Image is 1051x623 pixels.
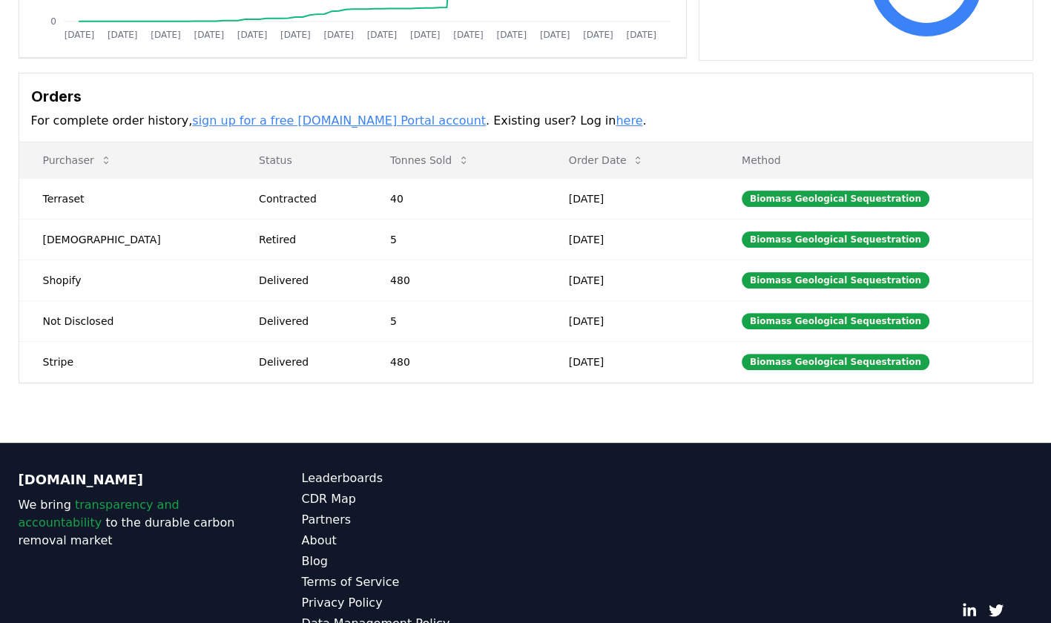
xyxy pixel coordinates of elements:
div: Delivered [259,355,355,369]
tspan: [DATE] [366,30,397,40]
tspan: [DATE] [280,30,311,40]
tspan: [DATE] [107,30,137,40]
a: CDR Map [302,490,526,508]
div: Biomass Geological Sequestration [742,313,929,329]
td: [DATE] [545,260,718,300]
a: Leaderboards [302,469,526,487]
td: 5 [366,300,545,341]
tspan: 0 [50,16,56,27]
a: Twitter [989,603,1004,618]
tspan: [DATE] [583,30,613,40]
div: Biomass Geological Sequestration [742,231,929,248]
span: transparency and accountability [19,498,179,530]
div: Biomass Geological Sequestration [742,191,929,207]
td: 5 [366,219,545,260]
div: Retired [259,232,355,247]
td: Not Disclosed [19,300,236,341]
tspan: [DATE] [496,30,527,40]
td: 480 [366,341,545,382]
td: [DATE] [545,219,718,260]
tspan: [DATE] [323,30,354,40]
tspan: [DATE] [410,30,441,40]
p: Status [247,153,355,168]
td: [DEMOGRAPHIC_DATA] [19,219,236,260]
button: Order Date [557,145,656,175]
td: [DATE] [545,341,718,382]
p: For complete order history, . Existing user? Log in . [31,112,1021,130]
button: Purchaser [31,145,124,175]
div: Contracted [259,191,355,206]
div: Biomass Geological Sequestration [742,354,929,370]
p: [DOMAIN_NAME] [19,469,243,490]
div: Biomass Geological Sequestration [742,272,929,289]
td: 40 [366,178,545,219]
tspan: [DATE] [64,30,94,40]
tspan: [DATE] [453,30,484,40]
a: About [302,532,526,550]
tspan: [DATE] [626,30,656,40]
tspan: [DATE] [194,30,224,40]
td: 480 [366,260,545,300]
tspan: [DATE] [540,30,570,40]
p: Method [730,153,1021,168]
a: sign up for a free [DOMAIN_NAME] Portal account [192,113,486,128]
td: Shopify [19,260,236,300]
a: Privacy Policy [302,594,526,612]
button: Tonnes Sold [378,145,481,175]
div: Delivered [259,314,355,329]
tspan: [DATE] [237,30,267,40]
td: Terraset [19,178,236,219]
div: Delivered [259,273,355,288]
a: Partners [302,511,526,529]
td: [DATE] [545,300,718,341]
td: Stripe [19,341,236,382]
a: Terms of Service [302,573,526,591]
a: here [616,113,642,128]
td: [DATE] [545,178,718,219]
a: Blog [302,553,526,570]
a: LinkedIn [962,603,977,618]
tspan: [DATE] [151,30,181,40]
p: We bring to the durable carbon removal market [19,496,243,550]
h3: Orders [31,85,1021,108]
